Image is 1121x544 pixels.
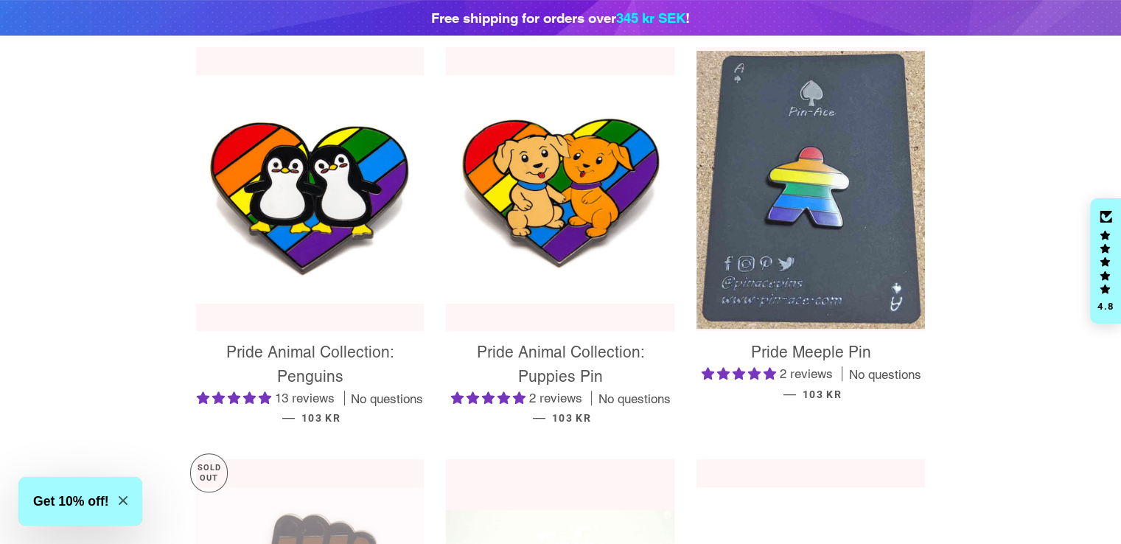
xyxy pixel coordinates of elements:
[275,391,335,405] span: 13 reviews
[196,47,425,331] a: Penguins Pride Animal Collection Enamel Pin Badge Rainbow LGBTQ Gift For Him/Her - Pin Ace
[696,51,925,329] img: Pride Meeple Pin - Pin-Ace
[282,410,295,425] span: —
[552,412,591,424] span: 103 kr
[803,388,842,400] span: 103 kr
[196,75,425,304] img: Penguins Pride Animal Collection Enamel Pin Badge Rainbow LGBTQ Gift For Him/Her - Pin Ace
[450,391,528,405] span: 5.00 stars
[696,47,925,331] a: Pride Meeple Pin - Pin-Ace
[696,331,925,413] a: Pride Meeple Pin 5.00 stars 2 reviews No questions — 103 kr
[196,331,425,437] a: Pride Animal Collection: Penguins 5.00 stars 13 reviews No questions — 103 kr
[751,343,871,361] span: Pride Meeple Pin
[528,391,582,405] span: 2 reviews
[226,343,394,386] span: Pride Animal Collection: Penguins
[446,331,674,437] a: Pride Animal Collection: Puppies Pin 5.00 stars 2 reviews No questions — 103 kr
[476,343,644,386] span: Pride Animal Collection: Puppies Pin
[616,10,685,26] span: 345 kr SEK
[351,391,423,408] span: No questions
[848,366,921,384] span: No questions
[598,391,670,408] span: No questions
[431,7,690,28] div: Free shipping for orders over !
[779,366,832,381] span: 2 reviews
[533,410,545,425] span: —
[446,75,674,304] img: Puppies Pride Animal Enamel Pin Badge Collection Rainbow LGBTQ Gift For Him/Her - Pin Ace
[783,386,796,401] span: —
[301,412,341,424] span: 103 kr
[701,366,779,381] span: 5.00 stars
[1097,301,1114,311] div: 4.8
[191,454,227,492] p: Sold Out
[197,391,275,405] span: 5.00 stars
[1090,198,1121,324] div: Click to open Judge.me floating reviews tab
[446,47,674,331] a: Puppies Pride Animal Enamel Pin Badge Collection Rainbow LGBTQ Gift For Him/Her - Pin Ace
